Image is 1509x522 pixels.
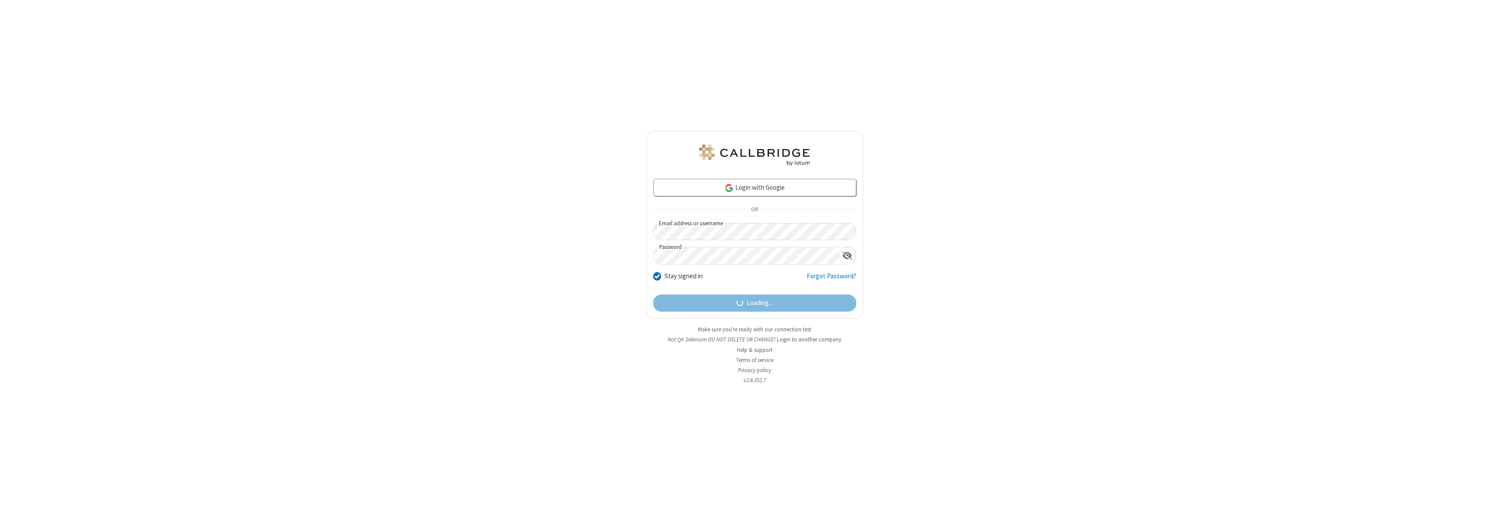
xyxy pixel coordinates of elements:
[807,271,856,288] a: Forgot Password?
[737,346,772,354] a: Help & support
[724,183,734,193] img: google-icon.png
[653,223,856,240] input: Email address or username
[736,356,773,364] a: Terms of service
[747,298,772,308] span: Loading...
[698,326,811,333] a: Make sure you're ready with our connection test
[646,376,863,384] li: v2.6.352.7
[646,335,863,344] li: Not QA Selenium DO NOT DELETE OR CHANGE?
[747,204,762,216] span: OR
[653,179,856,196] a: Login with Google
[665,271,703,281] label: Stay signed in
[738,366,771,374] a: Privacy policy
[1487,499,1502,516] iframe: Chat
[653,295,856,312] button: Loading...
[654,247,839,264] input: Password
[839,247,856,263] div: Show password
[697,145,812,166] img: QA Selenium DO NOT DELETE OR CHANGE
[777,335,841,344] button: Login to another company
